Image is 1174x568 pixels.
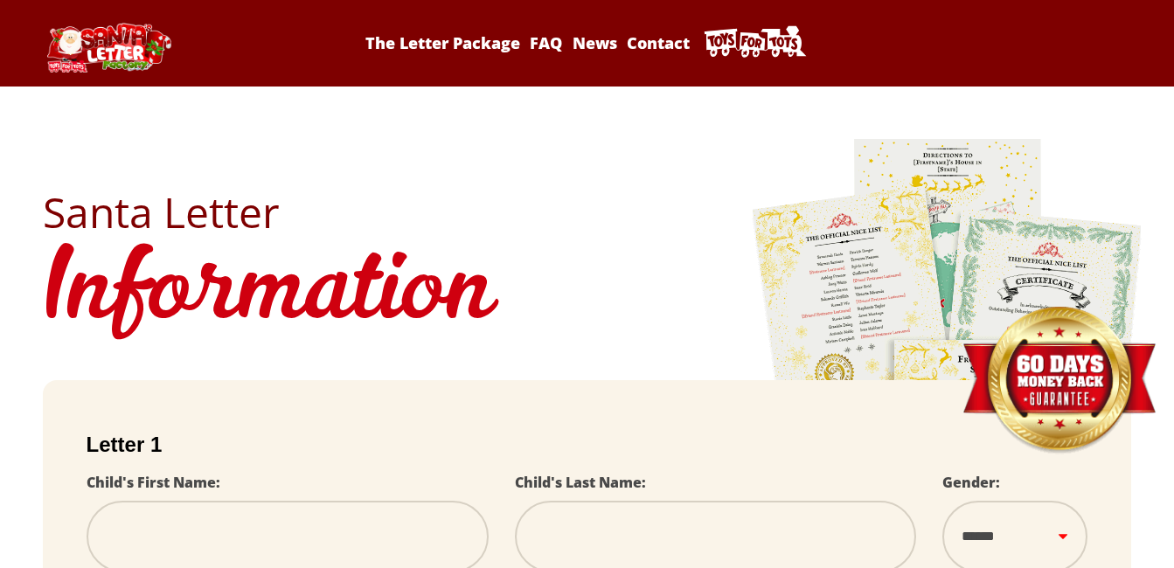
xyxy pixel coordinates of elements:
iframe: Opens a widget where you can find more information [1062,516,1157,559]
label: Gender: [942,473,1000,492]
a: The Letter Package [363,32,524,53]
a: News [569,32,620,53]
label: Child's Last Name: [515,473,646,492]
h2: Letter 1 [87,433,1088,457]
label: Child's First Name: [87,473,220,492]
img: Money Back Guarantee [961,306,1157,455]
h1: Information [43,233,1132,354]
a: Contact [623,32,692,53]
img: Santa Letter Logo [43,23,174,73]
h2: Santa Letter [43,191,1132,233]
a: FAQ [527,32,566,53]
